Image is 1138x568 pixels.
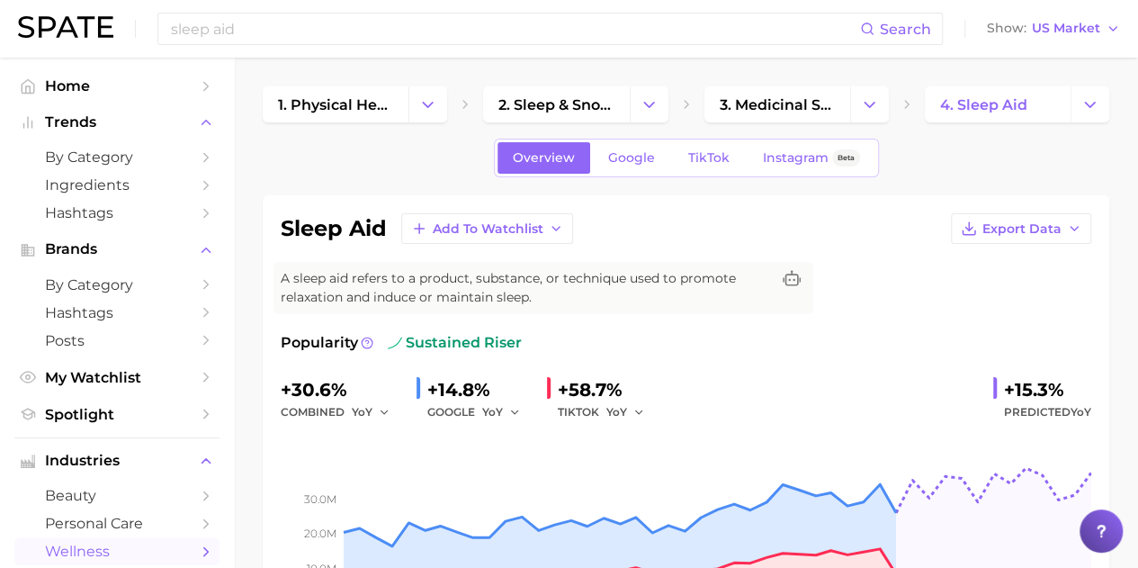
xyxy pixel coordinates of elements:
[630,86,668,122] button: Change Category
[45,149,189,166] span: by Category
[388,336,402,350] img: sustained riser
[593,142,670,174] a: Google
[558,401,657,423] div: TIKTOK
[925,86,1071,122] a: 4. sleep aid
[940,96,1027,113] span: 4. sleep aid
[838,150,855,166] span: Beta
[45,332,189,349] span: Posts
[606,404,627,419] span: YoY
[14,299,220,327] a: Hashtags
[14,109,220,136] button: Trends
[987,23,1026,33] span: Show
[673,142,745,174] a: TikTok
[14,72,220,100] a: Home
[352,404,372,419] span: YoY
[45,114,189,131] span: Trends
[281,375,402,404] div: +30.6%
[14,509,220,537] a: personal care
[388,332,522,354] span: sustained riser
[427,375,533,404] div: +14.8%
[748,142,875,174] a: InstagramBeta
[1004,375,1091,404] div: +15.3%
[433,221,543,237] span: Add to Watchlist
[850,86,889,122] button: Change Category
[45,304,189,321] span: Hashtags
[1004,401,1091,423] span: Predicted
[45,515,189,532] span: personal care
[45,369,189,386] span: My Watchlist
[951,213,1091,244] button: Export Data
[427,401,533,423] div: GOOGLE
[281,269,770,307] span: A sleep aid refers to a product, substance, or technique used to promote relaxation and induce or...
[982,17,1125,41] button: ShowUS Market
[45,276,189,293] span: by Category
[558,375,657,404] div: +58.7%
[498,96,614,113] span: 2. sleep & snoring
[14,364,220,392] a: My Watchlist
[497,142,590,174] a: Overview
[513,150,575,166] span: Overview
[278,96,393,113] span: 1. physical health
[45,487,189,504] span: beauty
[14,327,220,355] a: Posts
[14,447,220,474] button: Industries
[982,221,1062,237] span: Export Data
[45,241,189,257] span: Brands
[14,482,220,509] a: beauty
[401,213,573,244] button: Add to Watchlist
[45,77,189,95] span: Home
[281,401,402,423] div: combined
[14,236,220,263] button: Brands
[45,543,189,560] span: wellness
[352,401,390,423] button: YoY
[281,218,387,239] h1: sleep aid
[1032,23,1100,33] span: US Market
[14,199,220,227] a: Hashtags
[281,332,358,354] span: Popularity
[720,96,835,113] span: 3. medicinal sleep aids
[18,16,113,38] img: SPATE
[483,86,629,122] a: 2. sleep & snoring
[14,271,220,299] a: by Category
[45,406,189,423] span: Spotlight
[608,150,655,166] span: Google
[14,143,220,171] a: by Category
[14,537,220,565] a: wellness
[482,404,503,419] span: YoY
[45,453,189,469] span: Industries
[1071,405,1091,419] span: YoY
[263,86,408,122] a: 1. physical health
[45,204,189,221] span: Hashtags
[763,150,829,166] span: Instagram
[482,401,521,423] button: YoY
[704,86,850,122] a: 3. medicinal sleep aids
[880,21,931,38] span: Search
[606,401,645,423] button: YoY
[169,14,860,44] input: Search here for a brand, industry, or ingredient
[1071,86,1109,122] button: Change Category
[14,401,220,428] a: Spotlight
[408,86,447,122] button: Change Category
[14,171,220,199] a: Ingredients
[688,150,730,166] span: TikTok
[45,176,189,194] span: Ingredients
